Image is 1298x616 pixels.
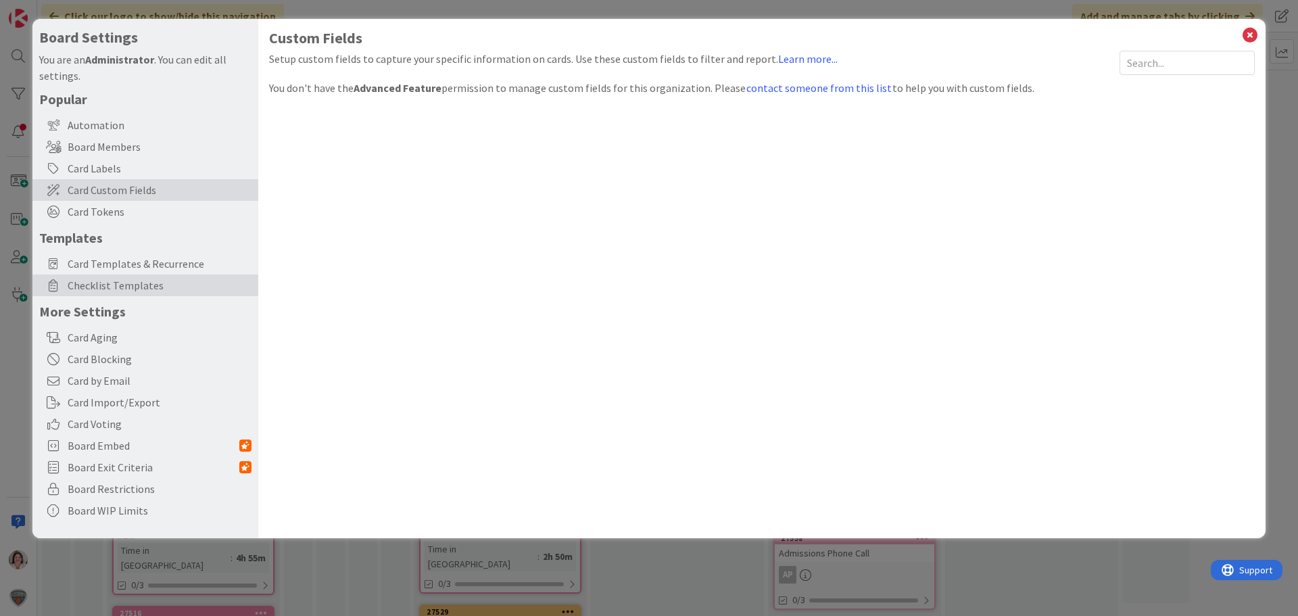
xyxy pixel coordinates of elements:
[68,437,239,454] span: Board Embed
[32,348,258,370] div: Card Blocking
[68,416,251,432] span: Card Voting
[269,51,838,75] div: Setup custom fields to capture your specific information on cards. Use these custom fields to fil...
[39,303,251,320] h5: More Settings
[269,30,1255,47] h1: Custom Fields
[778,52,838,66] a: Learn more...
[1120,51,1255,75] input: Search...
[32,158,258,179] div: Card Labels
[32,392,258,413] div: Card Import/Export
[68,204,251,220] span: Card Tokens
[39,51,251,84] div: You are an . You can edit all settings.
[68,256,251,272] span: Card Templates & Recurrence
[68,459,239,475] span: Board Exit Criteria
[39,91,251,108] h5: Popular
[68,277,251,293] span: Checklist Templates
[32,114,258,136] div: Automation
[68,373,251,389] span: Card by Email
[68,481,251,497] span: Board Restrictions
[28,2,62,18] span: Support
[32,327,258,348] div: Card Aging
[39,229,251,246] h5: Templates
[39,29,251,46] h4: Board Settings
[32,136,258,158] div: Board Members
[354,81,441,95] b: Advanced Feature
[85,53,154,66] b: Administrator
[746,79,892,97] button: contact someone from this list
[32,500,258,521] div: Board WIP Limits
[68,182,251,198] span: Card Custom Fields
[269,79,1255,97] div: You don't have the permission to manage custom fields for this organization. Please to help you w...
